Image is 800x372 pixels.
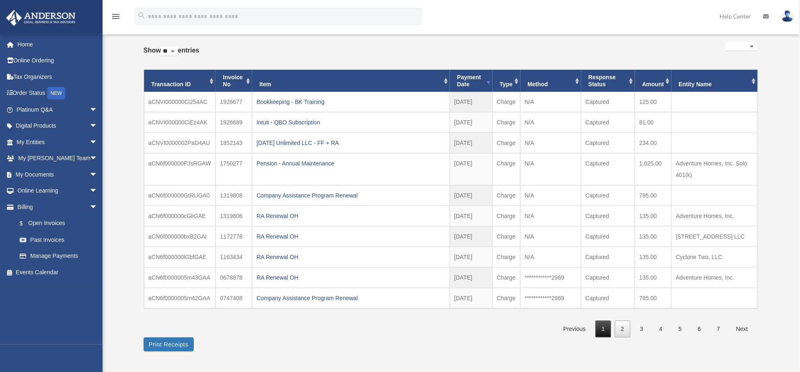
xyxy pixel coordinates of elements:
[257,190,445,201] div: Company Assistance Program Renewal
[257,96,445,108] div: Bookkeeping - BK Training
[6,199,110,215] a: Billingarrow_drop_down
[6,118,110,134] a: Digital Productsarrow_drop_down
[635,247,672,267] td: 135.00
[6,69,110,85] a: Tax Organizers
[711,321,727,338] a: 7
[450,133,493,153] td: [DATE]
[161,47,178,56] select: Showentries
[581,133,635,153] td: Captured
[6,53,110,69] a: Online Ordering
[450,247,493,267] td: [DATE]
[215,153,252,185] td: 1750277
[89,199,106,216] span: arrow_drop_down
[144,247,216,267] td: aCN6f000000lGbfGAE
[89,134,106,151] span: arrow_drop_down
[6,183,110,199] a: Online Learningarrow_drop_down
[215,133,252,153] td: 1852143
[6,264,110,280] a: Events Calendar
[635,92,672,112] td: 125.00
[581,92,635,112] td: Captured
[144,206,216,226] td: aCN6f000000cGliGAE
[581,70,635,92] th: Response Status: activate to sort column ascending
[557,321,592,338] a: Previous
[450,92,493,112] td: [DATE]
[450,226,493,247] td: [DATE]
[144,153,216,185] td: aCN6f000000PJsRGAW
[493,153,520,185] td: Charge
[581,267,635,288] td: Captured
[692,321,707,338] a: 6
[215,70,252,92] th: Invoice No: activate to sort column ascending
[215,206,252,226] td: 1319806
[493,70,520,92] th: Type: activate to sort column ascending
[672,226,758,247] td: [STREET_ADDRESS] LLC
[581,288,635,308] td: Captured
[89,150,106,167] span: arrow_drop_down
[672,321,688,338] a: 5
[493,185,520,206] td: Charge
[11,248,110,264] a: Manage Payments
[634,321,650,338] a: 3
[635,206,672,226] td: 135.00
[581,185,635,206] td: Captured
[11,215,110,232] a: $Open Invoices
[635,112,672,133] td: 81.00
[450,288,493,308] td: [DATE]
[596,321,611,338] a: 1
[257,117,445,128] div: Intuit - QBO Subscription
[257,158,445,169] div: Pension - Annual Maintenance
[215,247,252,267] td: 1163434
[6,85,110,102] a: Order StatusNEW
[144,338,194,351] button: Print Receipts
[89,101,106,118] span: arrow_drop_down
[493,288,520,308] td: Charge
[6,134,110,150] a: My Entitiesarrow_drop_down
[144,112,216,133] td: aCNVI000000CiEz4AK
[450,267,493,288] td: [DATE]
[144,92,216,112] td: aCNVI000000Ci254AC
[89,183,106,200] span: arrow_drop_down
[144,288,216,308] td: aCN6f0000005m42GAA
[493,133,520,153] td: Charge
[144,185,216,206] td: aCN6f000000GtRUGA0
[635,226,672,247] td: 135.00
[672,70,758,92] th: Entity Name: activate to sort column ascending
[89,166,106,183] span: arrow_drop_down
[653,321,669,338] a: 4
[520,226,581,247] td: N/A
[111,14,121,21] a: menu
[581,226,635,247] td: Captured
[257,137,445,149] div: [DATE] Unlimited LLC - FF + RA
[215,267,252,288] td: 0678878
[144,70,216,92] th: Transaction ID: activate to sort column ascending
[47,87,65,99] div: NEW
[493,247,520,267] td: Charge
[581,112,635,133] td: Captured
[520,247,581,267] td: N/A
[672,206,758,226] td: Adventure Homes, Inc.
[493,112,520,133] td: Charge
[450,206,493,226] td: [DATE]
[672,267,758,288] td: Adventure Homes, Inc.
[215,226,252,247] td: 1172778
[450,185,493,206] td: [DATE]
[493,267,520,288] td: Charge
[493,226,520,247] td: Charge
[257,231,445,242] div: RA Renewal OH
[450,70,493,92] th: Payment Date: activate to sort column ascending
[520,112,581,133] td: N/A
[137,11,146,20] i: search
[635,70,672,92] th: Amount: activate to sort column ascending
[450,112,493,133] td: [DATE]
[450,153,493,185] td: [DATE]
[257,272,445,283] div: RA Renewal OH
[520,153,581,185] td: N/A
[4,10,78,26] img: Anderson Advisors Platinum Portal
[635,153,672,185] td: 1,025.00
[11,232,106,248] a: Past Invoices
[520,206,581,226] td: N/A
[257,292,445,304] div: Company Assistance Program Renewal
[520,92,581,112] td: N/A
[111,11,121,21] i: menu
[215,112,252,133] td: 1926689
